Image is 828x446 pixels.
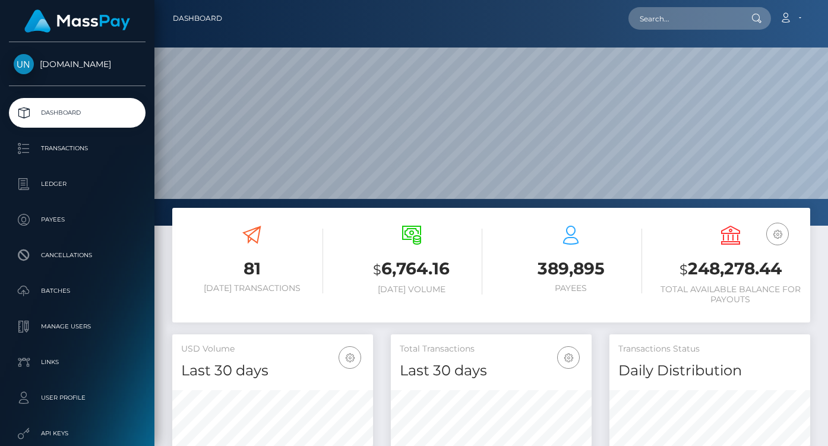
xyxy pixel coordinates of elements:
[500,257,642,280] h3: 389,895
[14,389,141,407] p: User Profile
[341,284,483,295] h6: [DATE] Volume
[9,241,146,270] a: Cancellations
[660,284,802,305] h6: Total Available Balance for Payouts
[9,312,146,341] a: Manage Users
[9,276,146,306] a: Batches
[9,59,146,69] span: [DOMAIN_NAME]
[618,343,801,355] h5: Transactions Status
[400,360,583,381] h4: Last 30 days
[181,257,323,280] h3: 81
[14,54,34,74] img: Unlockt.me
[500,283,642,293] h6: Payees
[24,10,130,33] img: MassPay Logo
[14,282,141,300] p: Batches
[14,353,141,371] p: Links
[14,104,141,122] p: Dashboard
[14,211,141,229] p: Payees
[14,175,141,193] p: Ledger
[14,246,141,264] p: Cancellations
[181,360,364,381] h4: Last 30 days
[660,257,802,281] h3: 248,278.44
[14,318,141,336] p: Manage Users
[9,98,146,128] a: Dashboard
[373,261,381,278] small: $
[9,347,146,377] a: Links
[9,205,146,235] a: Payees
[181,343,364,355] h5: USD Volume
[628,7,740,30] input: Search...
[9,169,146,199] a: Ledger
[173,6,222,31] a: Dashboard
[181,283,323,293] h6: [DATE] Transactions
[9,383,146,413] a: User Profile
[9,134,146,163] a: Transactions
[14,140,141,157] p: Transactions
[618,360,801,381] h4: Daily Distribution
[400,343,583,355] h5: Total Transactions
[14,425,141,442] p: API Keys
[680,261,688,278] small: $
[341,257,483,281] h3: 6,764.16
